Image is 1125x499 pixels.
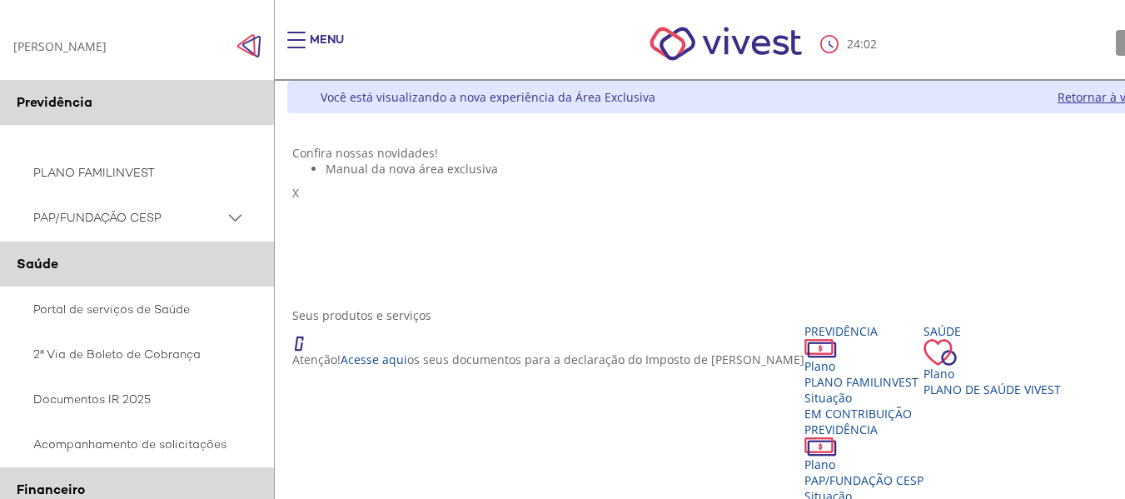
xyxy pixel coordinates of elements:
div: Você está visualizando a nova experiência da Área Exclusiva [321,89,655,105]
img: Fechar menu [236,33,261,58]
div: Plano [804,358,923,374]
span: EM CONTRIBUIÇÃO [804,406,912,422]
span: X [292,185,299,201]
img: ico_dinheiro.png [804,339,837,358]
div: Saúde [923,323,1061,339]
div: Plano [923,366,1061,382]
span: 24 [847,36,860,52]
div: Plano [804,457,923,472]
div: Situação [804,390,923,406]
div: Previdência [804,422,923,437]
span: Plano de Saúde VIVEST [923,382,1061,397]
span: Financeiro [17,481,85,498]
img: ico_dinheiro.png [804,437,837,457]
span: PAP/FUNDAÇÃO CESP [804,472,923,488]
span: PAP/FUNDAÇÃO CESP [33,207,225,228]
span: PLANO FAMILINVEST [804,374,918,390]
span: Saúde [17,255,58,272]
a: Acesse aqui [341,352,407,367]
div: [PERSON_NAME] [13,38,107,54]
span: Previdência [17,93,92,111]
div: : [820,35,880,53]
span: 02 [864,36,877,52]
img: ico_atencao.png [292,323,321,352]
span: Click to close side navigation. [236,33,261,58]
a: Saúde PlanoPlano de Saúde VIVEST [923,323,1061,397]
img: Vivest [631,8,820,79]
p: Atenção! os seus documentos para a declaração do Imposto de [PERSON_NAME] [292,352,804,367]
img: ico_coracao.png [923,339,957,366]
div: Menu [310,32,344,65]
span: Manual da nova área exclusiva [326,161,498,177]
a: Previdência PlanoPLANO FAMILINVEST SituaçãoEM CONTRIBUIÇÃO [804,323,923,422]
div: Previdência [804,323,923,339]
